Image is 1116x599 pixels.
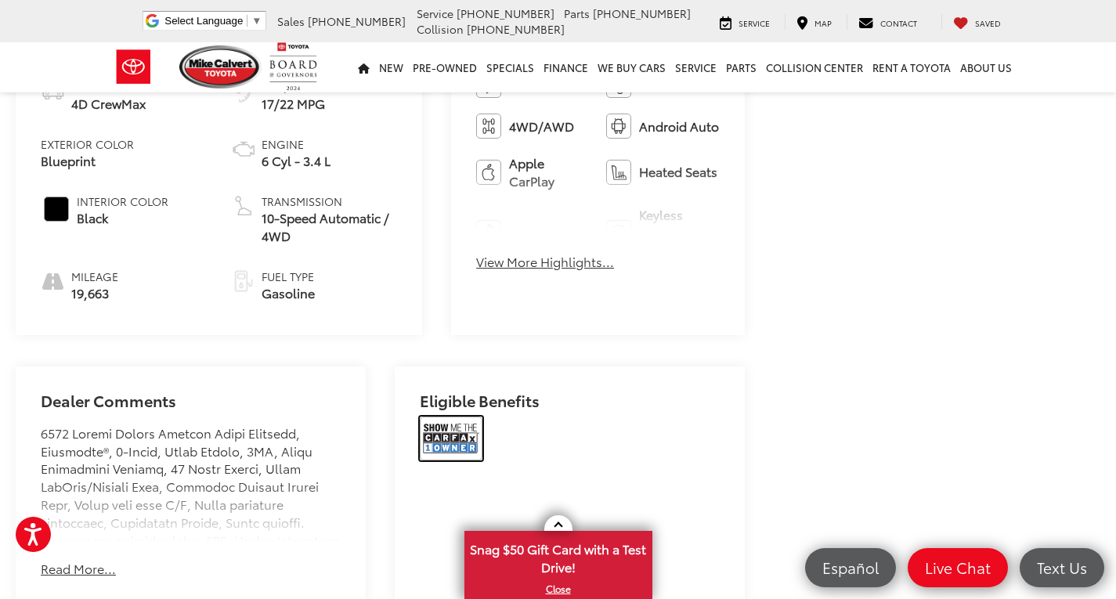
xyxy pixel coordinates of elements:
span: Service [739,17,770,29]
span: #000000 [44,197,69,222]
span: [PHONE_NUMBER] [593,5,691,21]
span: Interior Color [77,193,168,209]
span: [PHONE_NUMBER] [467,21,565,37]
span: Service [417,5,453,21]
button: Read More... [41,560,116,578]
h2: Eligible Benefits [420,392,720,417]
a: Select Language​ [164,15,262,27]
div: 6572 Loremi Dolors Ametcon Adipi Elitsedd, Eiusmodte®, 0-Incid, Utlab Etdolo, 3MA, Aliqu Enimadmi... [41,424,341,542]
a: Pre-Owned [408,42,482,92]
span: Black [77,209,168,227]
img: Apple CarPlay [476,160,501,185]
img: Android Auto [606,114,631,139]
span: [PHONE_NUMBER] [308,13,406,29]
span: Map [814,17,832,29]
span: Español [814,558,887,577]
span: 4WD/AWD [509,117,574,135]
span: Heated Seats [639,163,717,181]
span: 4D CrewMax [71,95,146,113]
a: Map [785,14,843,30]
a: My Saved Vehicles [941,14,1013,30]
a: Español [805,548,896,587]
img: Mike Calvert Toyota [179,45,262,88]
span: Collision [417,21,464,37]
span: Snag $50 Gift Card with a Test Drive! [466,532,651,580]
span: Sales [277,13,305,29]
span: Transmission [262,193,398,209]
a: About Us [955,42,1017,92]
span: Contact [880,17,917,29]
span: Apple CarPlay [509,154,591,190]
a: Service [708,14,782,30]
a: WE BUY CARS [593,42,670,92]
span: ▼ [251,15,262,27]
span: Mileage [71,269,118,284]
a: New [374,42,408,92]
a: Text Us [1020,548,1104,587]
a: Live Chat [908,548,1008,587]
span: [PHONE_NUMBER] [457,5,554,21]
span: Engine [262,136,330,152]
a: Contact [847,14,929,30]
span: Gasoline [262,284,315,302]
span: 19,663 [71,284,118,302]
span: Select Language [164,15,243,27]
a: Parts [721,42,761,92]
a: Collision Center [761,42,868,92]
a: Finance [539,42,593,92]
a: Home [353,42,374,92]
span: Blueprint [41,152,134,170]
img: Heated Seats [606,160,631,185]
span: Saved [975,17,1001,29]
i: mileage icon [41,269,63,290]
span: Live Chat [917,558,999,577]
h2: Dealer Comments [41,392,341,424]
img: Toyota [104,41,163,92]
span: 6 Cyl - 3.4 L [262,152,330,170]
span: Android Auto [639,117,719,135]
span: 17/22 MPG [262,95,342,113]
span: 10-Speed Automatic / 4WD [262,209,398,245]
a: Service [670,42,721,92]
span: Exterior Color [41,136,134,152]
img: CarFax One Owner [420,417,482,460]
a: Rent a Toyota [868,42,955,92]
span: Text Us [1029,558,1095,577]
span: Fuel Type [262,269,315,284]
span: Parts [564,5,590,21]
img: 4WD/AWD [476,114,501,139]
button: View More Highlights... [476,253,614,271]
a: Specials [482,42,539,92]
